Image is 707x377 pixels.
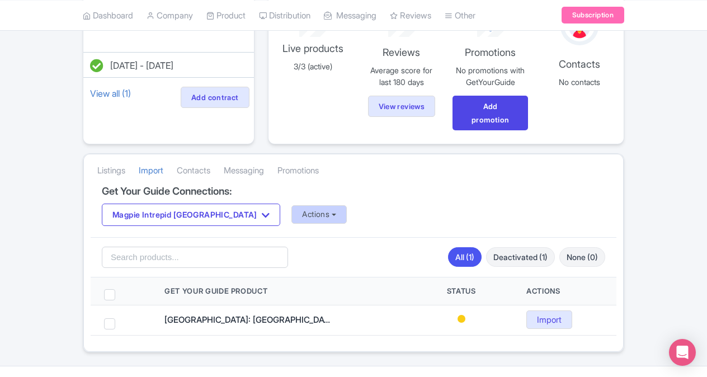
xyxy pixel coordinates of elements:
[541,56,617,72] p: Contacts
[291,205,347,224] button: Actions
[453,96,528,130] a: Add promotion
[368,96,436,117] a: View reviews
[669,339,696,366] div: Open Intercom Messenger
[526,310,572,329] a: Import
[559,247,605,267] a: None (0)
[139,155,163,186] a: Import
[275,41,351,56] p: Live products
[541,76,617,88] p: No contacts
[102,186,605,197] h4: Get Your Guide Connections:
[513,277,616,305] th: Actions
[458,315,465,323] span: Deactivated
[486,247,555,267] a: Deactivated (1)
[102,204,280,226] button: Magpie Intrepid [GEOGRAPHIC_DATA]
[164,314,332,327] div: Toronto: St Lawrence Market to Queen West Food Tour
[102,247,288,268] input: Search products...
[275,60,351,72] p: 3/3 (active)
[364,64,439,88] p: Average score for last 180 days
[364,45,439,60] p: Reviews
[562,7,624,23] a: Subscription
[88,86,133,101] a: View all (1)
[448,247,482,267] a: All (1)
[177,155,210,186] a: Contacts
[110,60,173,71] span: [DATE] - [DATE]
[151,277,409,305] th: Get Your Guide Product
[409,277,513,305] th: Status
[277,155,319,186] a: Promotions
[97,155,125,186] a: Listings
[224,155,264,186] a: Messaging
[453,45,528,60] p: Promotions
[453,64,528,88] p: No promotions with GetYourGuide
[181,87,249,108] a: Add contract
